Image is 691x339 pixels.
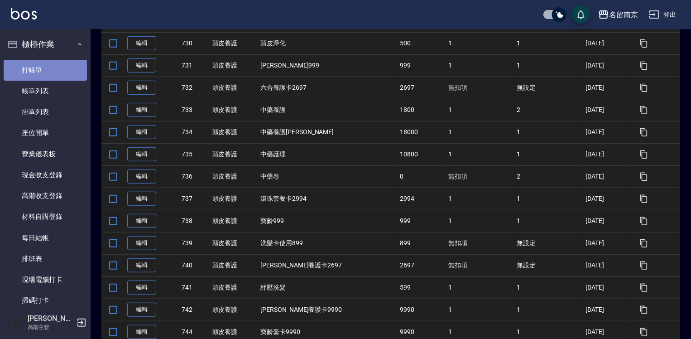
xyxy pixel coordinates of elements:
td: 無扣項 [446,232,515,254]
td: 733 [179,99,210,121]
a: 現金收支登錄 [4,165,87,185]
td: 洗髮卡使用899 [258,232,398,254]
td: 599 [398,276,446,299]
td: 頭皮養護 [210,276,259,299]
td: [DATE] [584,165,632,188]
td: 1 [446,54,515,77]
td: [PERSON_NAME]養護卡2697 [258,254,398,276]
td: 頭皮養護 [210,77,259,99]
td: 1 [515,299,584,321]
td: [DATE] [584,121,632,143]
td: 1 [515,121,584,143]
td: 1 [446,299,515,321]
td: 1 [515,188,584,210]
td: [DATE] [584,299,632,321]
td: [DATE] [584,143,632,165]
a: 編輯 [127,303,156,317]
td: 無扣項 [446,77,515,99]
td: 2697 [398,77,446,99]
td: 899 [398,232,446,254]
button: 櫃檯作業 [4,33,87,56]
td: 735 [179,143,210,165]
td: 無扣項 [446,254,515,276]
td: [DATE] [584,32,632,54]
td: 無扣項 [446,165,515,188]
td: 1 [515,276,584,299]
td: 741 [179,276,210,299]
td: 1 [515,143,584,165]
button: save [572,5,590,24]
td: 2 [515,99,584,121]
td: [PERSON_NAME]養護卡9990 [258,299,398,321]
a: 打帳單 [4,60,87,81]
td: 739 [179,232,210,254]
a: 編輯 [127,81,156,95]
a: 編輯 [127,36,156,50]
td: 頭皮養護 [210,143,259,165]
a: 排班表 [4,248,87,269]
td: 738 [179,210,210,232]
button: 登出 [645,6,680,23]
td: 1 [446,99,515,121]
td: 滾珠套餐卡2994 [258,188,398,210]
td: 2 [515,165,584,188]
a: 編輯 [127,125,156,139]
td: 1 [446,121,515,143]
td: 2994 [398,188,446,210]
a: 掃碼打卡 [4,290,87,311]
a: 現場電腦打卡 [4,269,87,290]
td: 742 [179,299,210,321]
td: [DATE] [584,276,632,299]
td: 734 [179,121,210,143]
td: 中藥卷 [258,165,398,188]
a: 編輯 [127,325,156,339]
td: 頭皮養護 [210,210,259,232]
td: [PERSON_NAME]999 [258,54,398,77]
td: [DATE] [584,54,632,77]
td: [DATE] [584,232,632,254]
td: 1 [446,143,515,165]
td: [DATE] [584,99,632,121]
button: 名留南京 [595,5,642,24]
td: 732 [179,77,210,99]
a: 編輯 [127,236,156,250]
td: 0 [398,165,446,188]
td: 中藥養護 [258,99,398,121]
a: 編輯 [127,258,156,272]
a: 每日結帳 [4,228,87,248]
h5: [PERSON_NAME] [28,314,74,323]
td: 1 [515,54,584,77]
img: Logo [11,8,37,19]
td: 18000 [398,121,446,143]
td: 1 [515,32,584,54]
td: 頭皮淨化 [258,32,398,54]
td: [DATE] [584,77,632,99]
td: 1 [446,188,515,210]
a: 高階收支登錄 [4,185,87,206]
a: 編輯 [127,169,156,184]
td: 無設定 [515,254,584,276]
td: 無設定 [515,232,584,254]
a: 材料自購登錄 [4,206,87,227]
td: 頭皮養護 [210,299,259,321]
td: 1 [515,210,584,232]
a: 編輯 [127,58,156,73]
td: 頭皮養護 [210,165,259,188]
td: 9990 [398,299,446,321]
a: 編輯 [127,192,156,206]
td: 999 [398,210,446,232]
a: 編輯 [127,103,156,117]
td: 寶齡999 [258,210,398,232]
a: 座位開單 [4,122,87,143]
img: Person [7,314,25,332]
td: 731 [179,54,210,77]
td: 頭皮養護 [210,254,259,276]
td: 頭皮養護 [210,232,259,254]
td: 1 [446,210,515,232]
td: 740 [179,254,210,276]
a: 掛單列表 [4,102,87,122]
td: 730 [179,32,210,54]
td: 頭皮養護 [210,188,259,210]
td: 六合養護卡2697 [258,77,398,99]
td: [DATE] [584,210,632,232]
